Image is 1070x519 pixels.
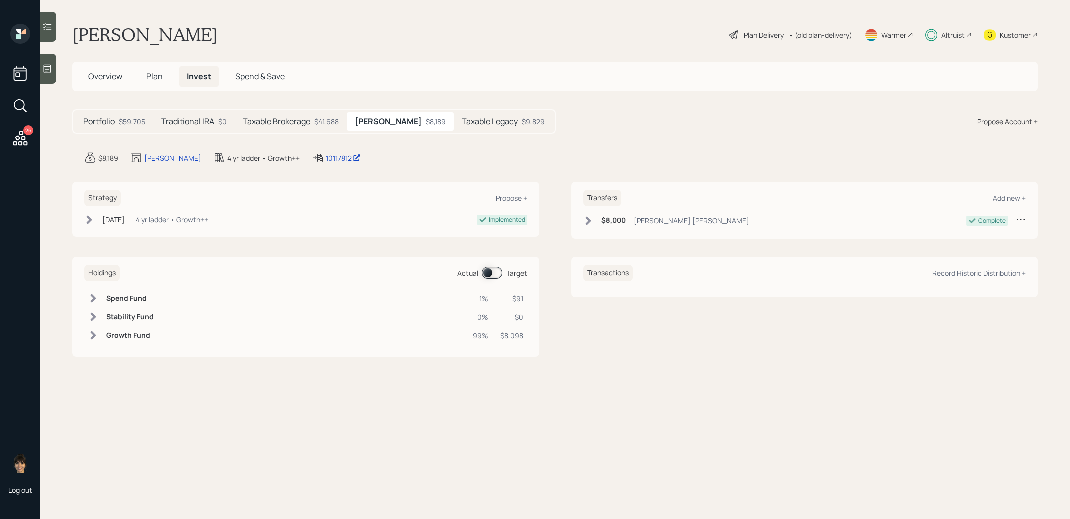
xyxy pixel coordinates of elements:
[218,116,227,127] div: $0
[601,216,626,225] h6: $8,000
[119,116,145,127] div: $59,705
[500,312,523,322] div: $0
[10,453,30,473] img: treva-nostdahl-headshot.png
[314,116,339,127] div: $41,688
[522,116,545,127] div: $9,829
[106,294,154,303] h6: Spend Fund
[462,117,518,126] h5: Taxable Legacy
[500,293,523,304] div: $91
[881,30,906,40] div: Warmer
[88,71,122,82] span: Overview
[146,71,163,82] span: Plan
[161,117,214,126] h5: Traditional IRA
[583,190,621,206] h6: Transfers
[84,265,120,281] h6: Holdings
[8,485,32,495] div: Log out
[634,215,749,226] div: [PERSON_NAME] [PERSON_NAME]
[235,71,285,82] span: Spend & Save
[457,268,478,278] div: Actual
[426,116,446,127] div: $8,189
[977,116,1038,127] div: Propose Account +
[144,153,201,163] div: [PERSON_NAME]
[227,153,300,163] div: 4 yr ladder • Growth++
[72,24,218,46] h1: [PERSON_NAME]
[23,125,33,135] div: 26
[106,331,154,340] h6: Growth Fund
[326,153,361,163] div: 10117812
[355,117,422,126] h5: [PERSON_NAME]
[489,215,525,224] div: Implemented
[243,117,310,126] h5: Taxable Brokerage
[98,153,118,163] div: $8,189
[744,30,784,40] div: Plan Delivery
[978,216,1006,225] div: Complete
[993,193,1026,203] div: Add new +
[1000,30,1031,40] div: Kustomer
[83,117,115,126] h5: Portfolio
[84,190,121,206] h6: Strategy
[496,193,527,203] div: Propose +
[941,30,965,40] div: Altruist
[473,312,488,322] div: 0%
[102,214,125,225] div: [DATE]
[789,30,852,40] div: • (old plan-delivery)
[136,214,208,225] div: 4 yr ladder • Growth++
[473,293,488,304] div: 1%
[932,268,1026,278] div: Record Historic Distribution +
[473,330,488,341] div: 99%
[187,71,211,82] span: Invest
[500,330,523,341] div: $8,098
[506,268,527,278] div: Target
[106,313,154,321] h6: Stability Fund
[583,265,633,281] h6: Transactions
